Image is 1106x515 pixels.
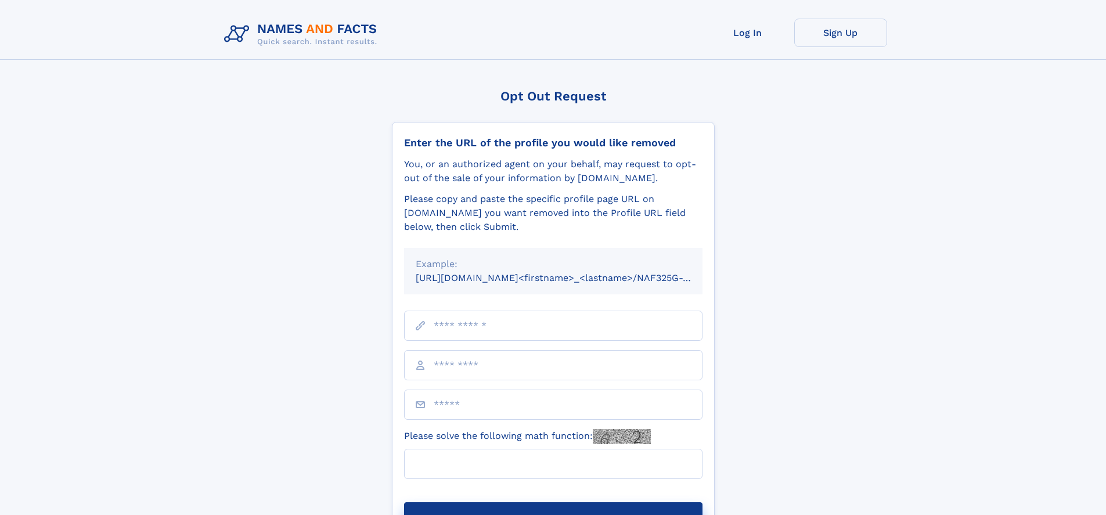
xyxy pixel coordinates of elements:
[416,272,725,283] small: [URL][DOMAIN_NAME]<firstname>_<lastname>/NAF325G-xxxxxxxx
[404,192,702,234] div: Please copy and paste the specific profile page URL on [DOMAIN_NAME] you want removed into the Pr...
[404,136,702,149] div: Enter the URL of the profile you would like removed
[416,257,691,271] div: Example:
[219,19,387,50] img: Logo Names and Facts
[392,89,715,103] div: Opt Out Request
[794,19,887,47] a: Sign Up
[404,157,702,185] div: You, or an authorized agent on your behalf, may request to opt-out of the sale of your informatio...
[404,429,651,444] label: Please solve the following math function:
[701,19,794,47] a: Log In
